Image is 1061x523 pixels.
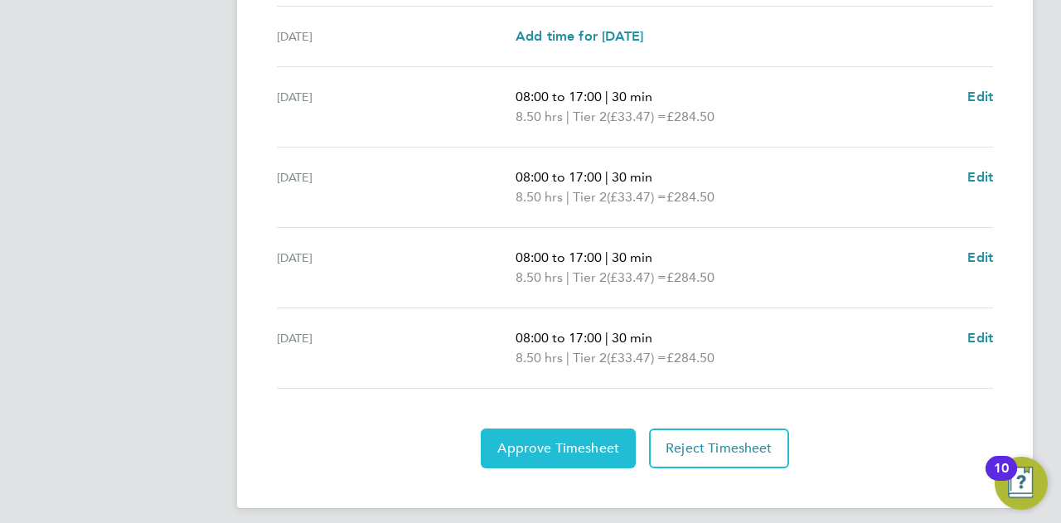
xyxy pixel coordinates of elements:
[666,189,715,205] span: £284.50
[607,109,666,124] span: (£33.47) =
[967,249,993,265] span: Edit
[612,89,652,104] span: 30 min
[566,269,569,285] span: |
[666,109,715,124] span: £284.50
[607,269,666,285] span: (£33.47) =
[967,328,993,348] a: Edit
[497,440,619,457] span: Approve Timesheet
[666,440,773,457] span: Reject Timesheet
[666,350,715,366] span: £284.50
[967,330,993,346] span: Edit
[612,169,652,185] span: 30 min
[516,27,643,46] a: Add time for [DATE]
[995,457,1048,510] button: Open Resource Center, 10 new notifications
[607,189,666,205] span: (£33.47) =
[516,28,643,44] span: Add time for [DATE]
[967,89,993,104] span: Edit
[607,350,666,366] span: (£33.47) =
[277,167,516,207] div: [DATE]
[573,187,607,207] span: Tier 2
[573,268,607,288] span: Tier 2
[612,330,652,346] span: 30 min
[277,27,516,46] div: [DATE]
[573,348,607,368] span: Tier 2
[967,169,993,185] span: Edit
[277,248,516,288] div: [DATE]
[967,87,993,107] a: Edit
[481,429,636,468] button: Approve Timesheet
[566,350,569,366] span: |
[516,89,602,104] span: 08:00 to 17:00
[516,269,563,285] span: 8.50 hrs
[967,167,993,187] a: Edit
[566,189,569,205] span: |
[605,249,608,265] span: |
[516,330,602,346] span: 08:00 to 17:00
[612,249,652,265] span: 30 min
[516,249,602,265] span: 08:00 to 17:00
[516,189,563,205] span: 8.50 hrs
[605,169,608,185] span: |
[516,169,602,185] span: 08:00 to 17:00
[573,107,607,127] span: Tier 2
[277,328,516,368] div: [DATE]
[649,429,789,468] button: Reject Timesheet
[516,350,563,366] span: 8.50 hrs
[277,87,516,127] div: [DATE]
[605,89,608,104] span: |
[516,109,563,124] span: 8.50 hrs
[994,468,1009,490] div: 10
[967,248,993,268] a: Edit
[605,330,608,346] span: |
[666,269,715,285] span: £284.50
[566,109,569,124] span: |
